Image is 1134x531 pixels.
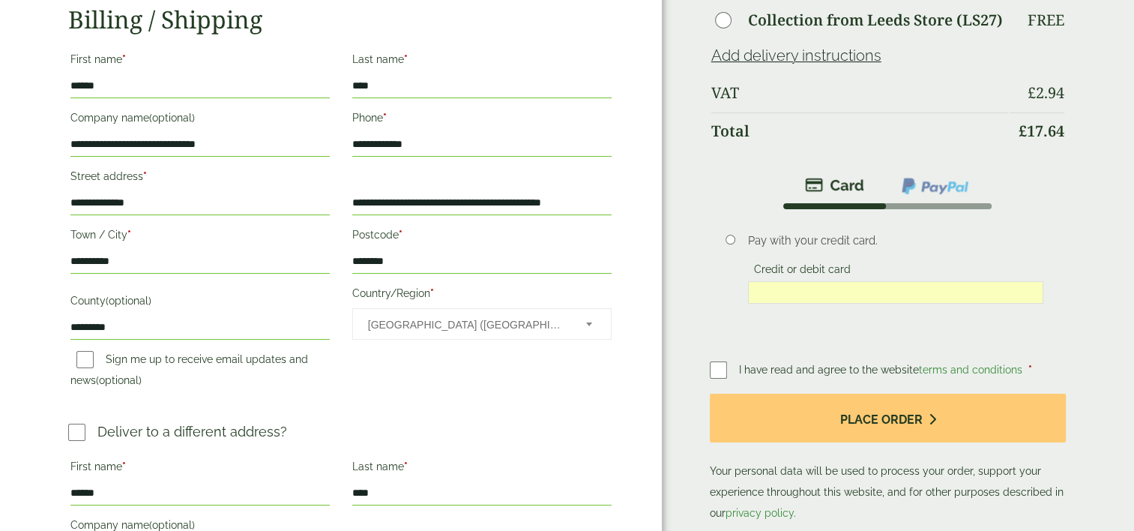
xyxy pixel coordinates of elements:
label: Country/Region [352,283,612,308]
label: Company name [70,107,330,133]
label: Collection from Leeds Store (LS27) [748,13,1003,28]
abbr: required [404,460,408,472]
span: £ [1028,82,1036,103]
abbr: required [122,53,126,65]
label: First name [70,456,330,481]
span: (optional) [149,519,195,531]
a: privacy policy [726,507,794,519]
a: terms and conditions [919,364,1022,376]
span: I have read and agree to the website [739,364,1025,376]
p: Free [1028,11,1064,29]
p: Your personal data will be used to process your order, support your experience throughout this we... [710,394,1067,523]
iframe: Secure card payment input frame [753,286,1038,299]
input: Sign me up to receive email updates and news(optional) [76,351,94,368]
abbr: required [430,287,434,299]
span: Country/Region [352,308,612,340]
span: £ [1019,121,1027,141]
span: (optional) [106,295,151,307]
label: Credit or debit card [748,263,857,280]
span: (optional) [96,374,142,386]
label: First name [70,49,330,74]
button: Place order [710,394,1067,442]
abbr: required [404,53,408,65]
abbr: required [122,460,126,472]
label: Last name [352,456,612,481]
abbr: required [143,170,147,182]
p: Deliver to a different address? [97,421,287,442]
img: stripe.png [805,176,864,194]
label: County [70,290,330,316]
span: (optional) [149,112,195,124]
label: Town / City [70,224,330,250]
label: Last name [352,49,612,74]
h2: Billing / Shipping [68,5,614,34]
label: Phone [352,107,612,133]
img: ppcp-gateway.png [900,176,970,196]
bdi: 2.94 [1028,82,1064,103]
label: Street address [70,166,330,191]
abbr: required [1028,364,1032,376]
label: Sign me up to receive email updates and news [70,353,308,391]
th: Total [711,112,1009,149]
abbr: required [399,229,402,241]
abbr: required [127,229,131,241]
abbr: required [383,112,387,124]
th: VAT [711,75,1009,111]
a: Add delivery instructions [711,46,881,64]
label: Postcode [352,224,612,250]
bdi: 17.64 [1019,121,1064,141]
p: Pay with your credit card. [748,232,1043,249]
span: United Kingdom (UK) [368,309,566,340]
